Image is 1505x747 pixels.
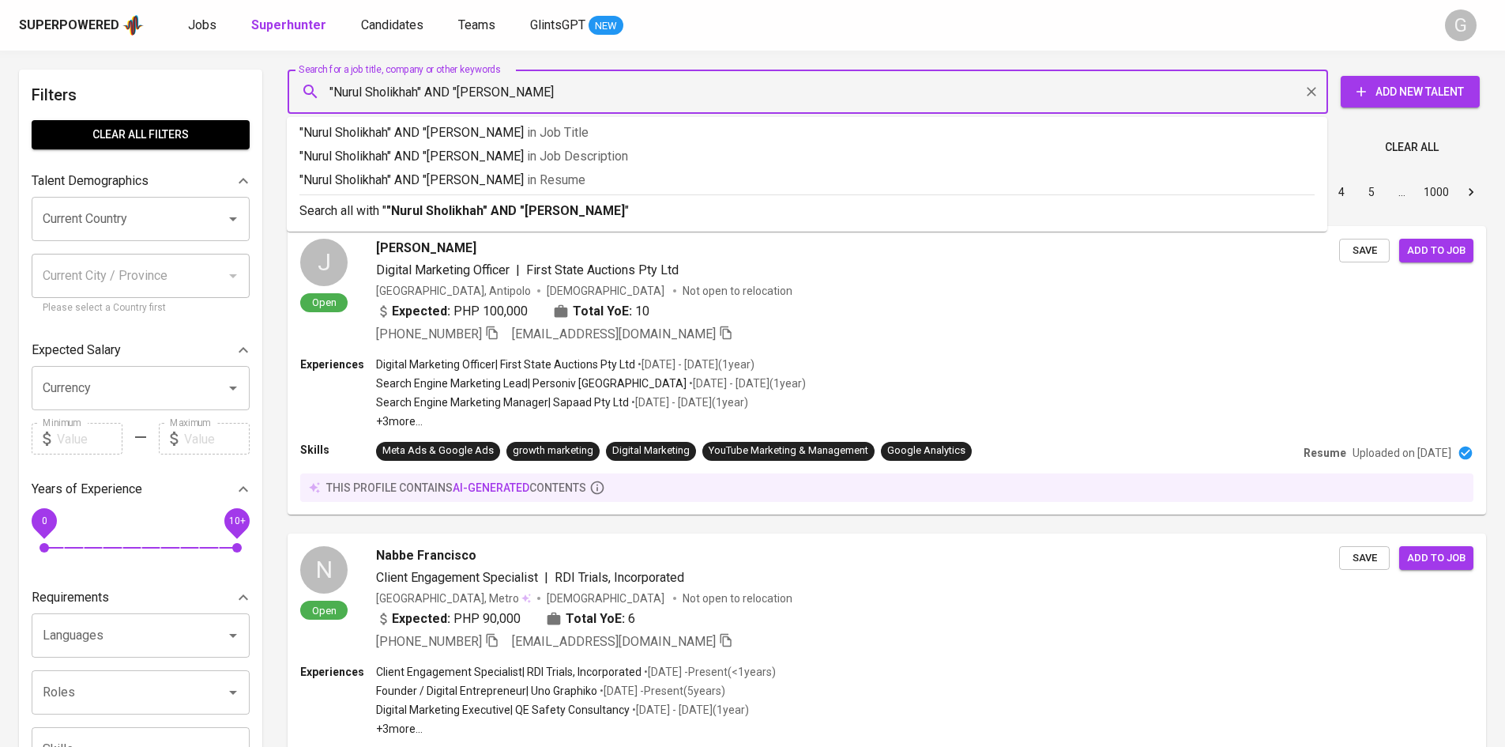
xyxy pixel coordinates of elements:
span: [DEMOGRAPHIC_DATA] [547,590,667,606]
div: Google Analytics [887,443,965,458]
div: [GEOGRAPHIC_DATA], Metro [376,590,531,606]
span: 10 [635,302,649,321]
input: Value [57,423,122,455]
p: • [DATE] - Present ( <1 years ) [642,664,776,680]
p: Search Engine Marketing Lead | Personiv [GEOGRAPHIC_DATA] [376,375,687,391]
button: Go to page 5 [1359,179,1384,205]
p: Expected Salary [32,341,121,360]
span: Nabbe Francisco [376,546,476,565]
button: Go to page 1000 [1419,179,1454,205]
span: Add New Talent [1353,82,1467,102]
b: "Nurul Sholikhah" AND "[PERSON_NAME] [386,203,625,218]
p: "Nurul Sholikhah" AND "[PERSON_NAME] [299,147,1315,166]
b: Total YoE: [573,302,632,321]
p: • [DATE] - Present ( 5 years ) [597,683,725,699]
p: • [DATE] - [DATE] ( 1 year ) [630,702,749,718]
span: | [544,568,548,587]
div: N [300,546,348,594]
b: Expected: [392,609,450,628]
a: GlintsGPT NEW [530,16,623,36]
p: • [DATE] - [DATE] ( 1 year ) [687,375,806,391]
p: • [DATE] - [DATE] ( 1 year ) [635,357,754,372]
a: Jobs [188,16,220,36]
span: GlintsGPT [530,17,585,32]
button: Open [222,624,244,647]
div: Requirements [32,582,250,613]
span: Client Engagement Specialist [376,570,538,585]
span: [DEMOGRAPHIC_DATA] [547,283,667,299]
b: Superhunter [251,17,326,32]
b: Expected: [392,302,450,321]
button: Clear All filters [32,120,250,149]
span: Save [1347,242,1382,260]
div: J [300,239,348,286]
div: … [1389,184,1414,200]
span: Clear All [1385,138,1439,157]
span: [PHONE_NUMBER] [376,634,482,649]
button: Open [222,208,244,230]
div: Expected Salary [32,334,250,366]
span: Open [306,604,343,617]
a: Superpoweredapp logo [19,13,144,37]
button: Add to job [1399,546,1473,571]
span: 10+ [228,515,245,526]
p: Search Engine Marketing Manager | Sapaad Pty Ltd [376,394,629,410]
span: 6 [628,609,635,628]
span: RDI Trials, Incorporated [555,570,684,585]
b: Total YoE: [566,609,625,628]
span: 0 [41,515,47,526]
p: +3 more ... [376,413,806,429]
button: Open [222,377,244,399]
p: Resume [1304,445,1346,461]
span: [PERSON_NAME] [376,239,476,258]
p: this profile contains contents [326,480,586,496]
p: Not open to relocation [683,283,792,299]
span: Add to job [1407,549,1465,568]
span: Clear All filters [44,125,237,145]
div: PHP 90,000 [376,609,521,628]
p: Digital Marketing Executive | QE Safety Consultancy [376,702,630,718]
span: [PHONE_NUMBER] [376,326,482,341]
span: AI-generated [453,481,529,494]
button: Clear [1300,81,1323,103]
span: Candidates [361,17,423,32]
p: Experiences [300,664,376,680]
p: Not open to relocation [683,590,792,606]
span: Teams [458,17,495,32]
span: Save [1347,549,1382,568]
div: Meta Ads & Google Ads [382,443,494,458]
div: G [1445,9,1477,41]
p: Uploaded on [DATE] [1353,445,1451,461]
div: Superpowered [19,17,119,35]
span: in Job Title [527,125,589,140]
span: | [516,261,520,280]
a: JOpen[PERSON_NAME]Digital Marketing Officer|First State Auctions Pty Ltd[GEOGRAPHIC_DATA], Antipo... [288,226,1486,515]
div: YouTube Marketing & Management [709,443,868,458]
div: [GEOGRAPHIC_DATA], Antipolo [376,283,531,299]
p: "Nurul Sholikhah" AND "[PERSON_NAME] [299,123,1315,142]
span: Jobs [188,17,216,32]
button: Go to next page [1458,179,1484,205]
span: NEW [589,18,623,34]
span: [EMAIL_ADDRESS][DOMAIN_NAME] [512,326,716,341]
button: Save [1339,546,1390,571]
div: Years of Experience [32,473,250,505]
span: Digital Marketing Officer [376,262,510,277]
p: Requirements [32,588,109,607]
h6: Filters [32,82,250,108]
span: in Job Description [527,149,628,164]
a: Candidates [361,16,427,36]
p: "Nurul Sholikhah" AND "[PERSON_NAME] [299,171,1315,190]
p: Talent Demographics [32,172,149,191]
button: Clear All [1379,133,1445,162]
a: Superhunter [251,16,329,36]
span: in Resume [527,172,585,187]
p: Please select a Country first [43,300,239,316]
p: Experiences [300,357,376,372]
p: Skills [300,442,376,458]
div: Digital Marketing [612,443,690,458]
span: [EMAIL_ADDRESS][DOMAIN_NAME] [512,634,716,649]
p: Years of Experience [32,480,142,499]
nav: pagination navigation [1206,179,1486,205]
span: First State Auctions Pty Ltd [526,262,679,277]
